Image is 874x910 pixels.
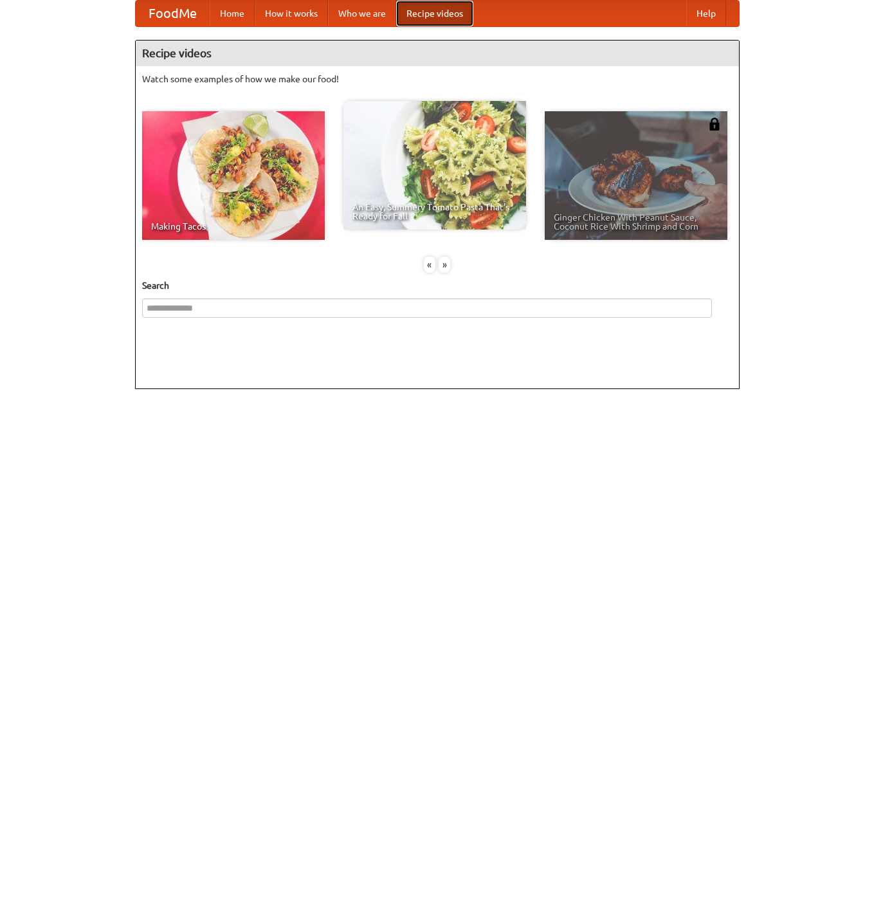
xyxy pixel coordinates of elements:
a: Making Tacos [142,111,325,240]
a: How it works [255,1,328,26]
div: « [424,257,435,273]
a: An Easy, Summery Tomato Pasta That's Ready for Fall [343,101,526,230]
a: Help [686,1,726,26]
img: 483408.png [708,118,721,131]
p: Watch some examples of how we make our food! [142,73,733,86]
span: An Easy, Summery Tomato Pasta That's Ready for Fall [352,203,517,221]
h5: Search [142,279,733,292]
a: Home [210,1,255,26]
a: Recipe videos [396,1,473,26]
a: FoodMe [136,1,210,26]
div: » [439,257,450,273]
a: Who we are [328,1,396,26]
h4: Recipe videos [136,41,739,66]
span: Making Tacos [151,222,316,231]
